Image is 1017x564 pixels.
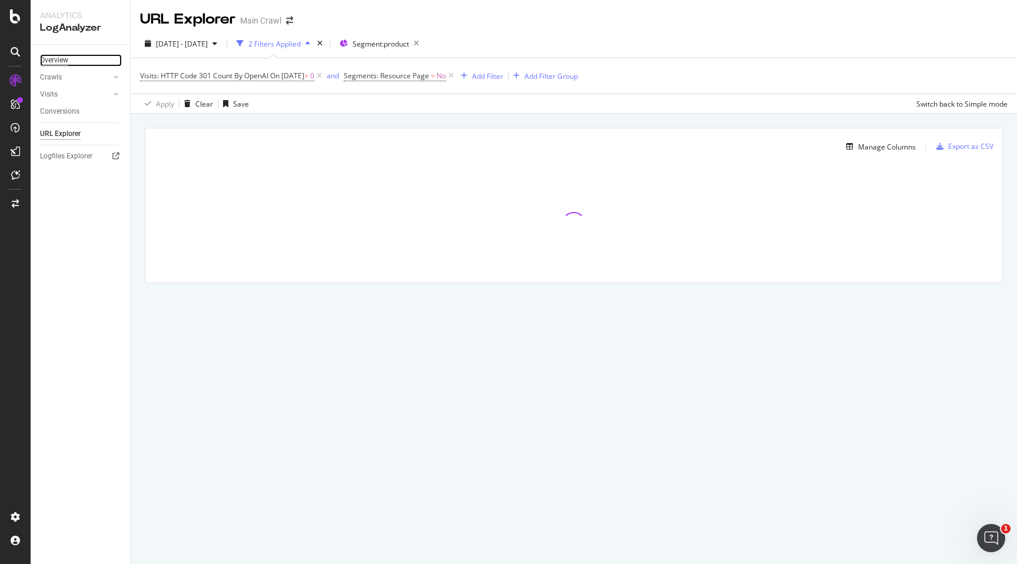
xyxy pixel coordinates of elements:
div: Analytics [40,9,121,21]
span: > [304,71,308,81]
iframe: Intercom live chat [977,524,1005,552]
div: Crawls [40,71,62,84]
div: Clear [195,99,213,109]
div: Switch back to Simple mode [916,99,1008,109]
button: Apply [140,94,174,113]
span: On [DATE] [270,71,304,81]
button: Export as CSV [932,137,993,156]
div: arrow-right-arrow-left [286,16,293,25]
span: Segments: Resource Page [344,71,429,81]
button: Segment:product [335,34,424,53]
span: No [437,68,446,84]
div: times [315,38,325,49]
button: [DATE] - [DATE] [140,34,222,53]
div: Add Filter Group [524,71,578,81]
div: Overview [40,54,68,67]
a: Logfiles Explorer [40,150,122,162]
button: 2 Filters Applied [232,34,315,53]
button: Save [218,94,249,113]
div: Visits [40,88,58,101]
a: Visits [40,88,110,101]
div: URL Explorer [40,128,81,140]
button: and [327,70,339,81]
span: Visits: HTTP Code 301 Count By OpenAI [140,71,268,81]
div: Main Crawl [240,15,281,26]
div: LogAnalyzer [40,21,121,35]
div: Export as CSV [948,141,993,151]
div: 2 Filters Applied [248,39,301,49]
button: Add Filter [456,69,503,83]
div: Apply [156,99,174,109]
div: Conversions [40,105,79,118]
span: 1 [1001,524,1011,533]
div: Add Filter [472,71,503,81]
div: and [327,71,339,81]
a: Crawls [40,71,110,84]
span: 0 [310,68,314,84]
div: Logfiles Explorer [40,150,92,162]
button: Switch back to Simple mode [912,94,1008,113]
a: URL Explorer [40,128,122,140]
button: Manage Columns [842,140,916,154]
a: Conversions [40,105,122,118]
div: Save [233,99,249,109]
div: URL Explorer [140,9,235,29]
span: Segment: product [353,39,409,49]
a: Overview [40,54,122,67]
span: [DATE] - [DATE] [156,39,208,49]
button: Add Filter Group [508,69,578,83]
button: Clear [180,94,213,113]
span: = [431,71,435,81]
div: Manage Columns [858,142,916,152]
